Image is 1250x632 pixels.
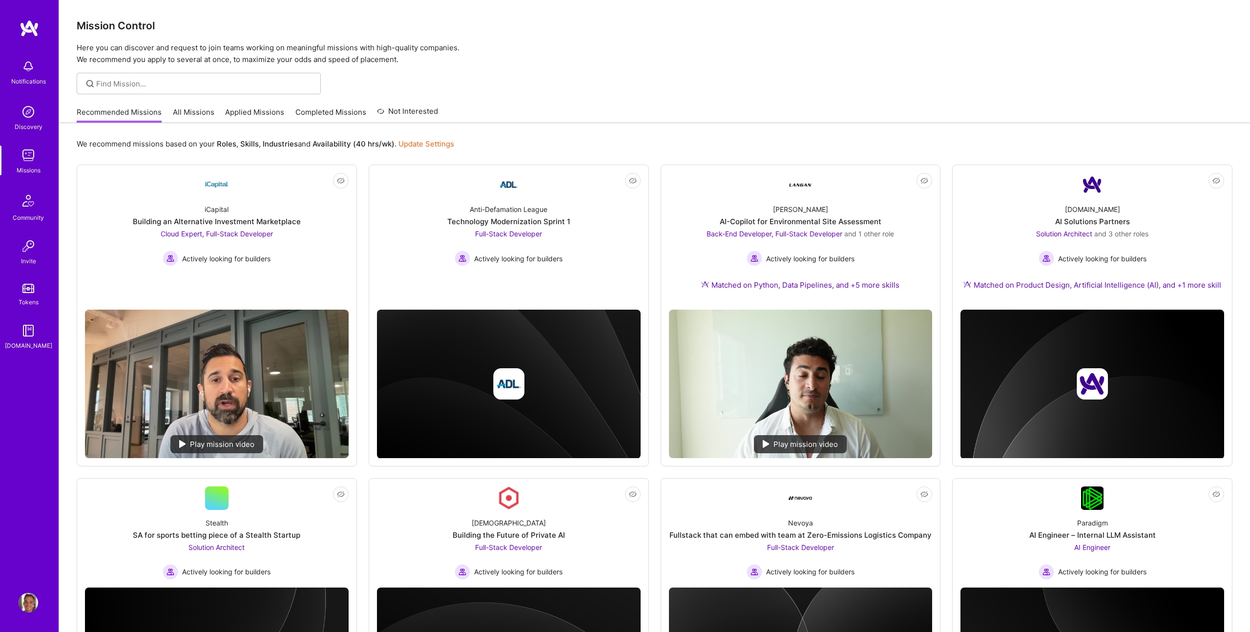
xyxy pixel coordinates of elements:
b: Industries [263,139,298,148]
span: Actively looking for builders [474,567,562,577]
p: Here you can discover and request to join teams working on meaningful missions with high-quality ... [77,42,1232,65]
div: [DOMAIN_NAME] [5,340,52,351]
img: Actively looking for builders [455,251,470,266]
div: SA for sports betting piece of a Stealth Startup [133,530,300,540]
div: AI-Copilot for Environmental Site Assessment [720,216,881,227]
img: Company logo [1077,368,1108,400]
div: Tokens [19,297,39,307]
a: Company Logo[DEMOGRAPHIC_DATA]Building the Future of Private AIFull-Stack Developer Actively look... [377,486,641,580]
a: Company LogoParadigmAI Engineer – Internal LLM AssistantAI Engineer Actively looking for builders... [960,486,1224,580]
img: cover [960,310,1224,459]
a: Applied Missions [225,107,284,123]
div: Discovery [15,122,42,132]
div: Fullstack that can embed with team at Zero-Emissions Logistics Company [669,530,932,540]
i: icon EyeClosed [920,177,928,185]
div: AI Engineer – Internal LLM Assistant [1029,530,1156,540]
div: Building an Alternative Investment Marketplace [133,216,301,227]
div: AI Solutions Partners [1055,216,1130,227]
a: Update Settings [398,139,454,148]
img: Actively looking for builders [163,564,178,580]
a: User Avatar [16,593,41,612]
i: icon SearchGrey [84,78,96,89]
img: Actively looking for builders [747,251,762,266]
img: Company Logo [1081,486,1104,510]
i: icon EyeClosed [1212,177,1220,185]
div: Stealth [206,518,228,528]
div: [DEMOGRAPHIC_DATA] [472,518,546,528]
img: Actively looking for builders [163,251,178,266]
i: icon EyeClosed [337,490,345,498]
i: icon EyeClosed [629,177,637,185]
span: Full-Stack Developer [767,543,834,551]
i: icon EyeClosed [1212,490,1220,498]
div: Nevoya [788,518,813,528]
img: Actively looking for builders [455,564,470,580]
span: Actively looking for builders [1058,567,1146,577]
div: Matched on Product Design, Artificial Intelligence (AI), and +1 more skill [963,280,1221,290]
span: Full-Stack Developer [475,543,542,551]
img: Invite [19,236,38,256]
img: Ateam Purple Icon [963,280,971,288]
span: Solution Architect [1036,230,1092,238]
div: iCapital [205,204,229,214]
a: Company Logo[PERSON_NAME]AI-Copilot for Environmental Site AssessmentBack-End Developer, Full-Sta... [669,173,933,302]
div: Play mission video [170,435,263,453]
img: Company Logo [205,173,229,196]
img: teamwork [19,146,38,165]
img: Company Logo [789,173,812,196]
span: Back-End Developer, Full-Stack Developer [707,230,842,238]
img: Community [17,189,40,212]
a: Completed Missions [295,107,366,123]
img: tokens [22,284,34,293]
span: AI Engineer [1074,543,1110,551]
div: [PERSON_NAME] [773,204,828,214]
a: Not Interested [377,105,438,123]
a: All Missions [173,107,214,123]
img: logo [20,20,39,37]
span: Actively looking for builders [766,253,854,264]
div: Invite [21,256,36,266]
img: cover [377,310,641,459]
b: Roles [217,139,236,148]
img: play [763,440,770,448]
img: play [179,440,186,448]
img: Company Logo [1081,173,1104,196]
img: No Mission [669,310,933,458]
a: Company LogoNevoyaFullstack that can embed with team at Zero-Emissions Logistics CompanyFull-Stac... [669,486,933,580]
i: icon EyeClosed [337,177,345,185]
img: Actively looking for builders [1039,251,1054,266]
div: Matched on Python, Data Pipelines, and +5 more skills [701,280,899,290]
a: Recommended Missions [77,107,162,123]
img: guide book [19,321,38,340]
div: [DOMAIN_NAME] [1065,204,1120,214]
i: icon EyeClosed [629,490,637,498]
span: Actively looking for builders [1058,253,1146,264]
img: Company logo [493,368,524,400]
i: icon EyeClosed [920,490,928,498]
div: Missions [17,165,41,175]
a: Company LogoiCapitalBuilding an Alternative Investment MarketplaceCloud Expert, Full-Stack Develo... [85,173,349,302]
img: User Avatar [19,593,38,612]
span: Actively looking for builders [766,567,854,577]
b: Skills [240,139,259,148]
span: and 1 other role [844,230,894,238]
a: StealthSA for sports betting piece of a Stealth StartupSolution Architect Actively looking for bu... [85,486,349,580]
img: Company Logo [497,486,521,510]
span: Actively looking for builders [474,253,562,264]
span: and 3 other roles [1094,230,1148,238]
span: Actively looking for builders [182,253,271,264]
a: Company Logo[DOMAIN_NAME]AI Solutions PartnersSolution Architect and 3 other rolesActively lookin... [960,173,1224,302]
span: Solution Architect [188,543,245,551]
img: No Mission [85,310,349,458]
div: Technology Modernization Sprint 1 [447,216,570,227]
input: Find Mission... [96,79,313,89]
span: Cloud Expert, Full-Stack Developer [161,230,273,238]
b: Availability (40 hrs/wk) [312,139,395,148]
img: Company Logo [497,173,521,196]
img: Ateam Purple Icon [701,280,709,288]
div: Anti-Defamation League [470,204,547,214]
div: Building the Future of Private AI [453,530,565,540]
p: We recommend missions based on your , , and . [77,139,454,149]
img: Actively looking for builders [1039,564,1054,580]
div: Community [13,212,44,223]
